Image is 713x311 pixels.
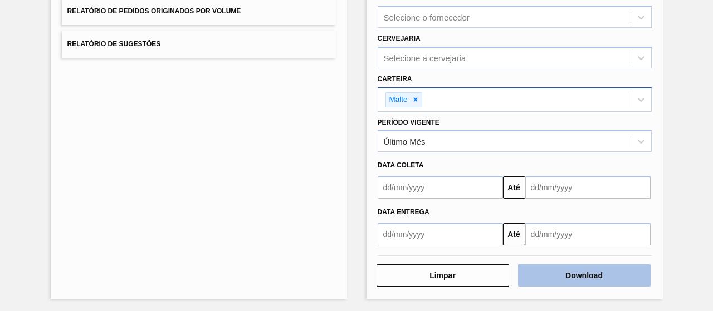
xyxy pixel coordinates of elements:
[378,161,424,169] span: Data coleta
[386,93,409,107] div: Malte
[384,137,426,146] div: Último Mês
[62,31,336,58] button: Relatório de Sugestões
[503,223,525,245] button: Até
[525,223,651,245] input: dd/mm/yyyy
[503,176,525,199] button: Até
[518,264,651,287] button: Download
[378,208,429,216] span: Data entrega
[384,53,466,62] div: Selecione a cervejaria
[378,34,421,42] label: Cervejaria
[378,75,412,83] label: Carteira
[378,176,503,199] input: dd/mm/yyyy
[67,7,241,15] span: Relatório de Pedidos Originados por Volume
[378,223,503,245] input: dd/mm/yyyy
[377,264,509,287] button: Limpar
[384,13,470,22] div: Selecione o fornecedor
[378,119,439,126] label: Período Vigente
[67,40,161,48] span: Relatório de Sugestões
[525,176,651,199] input: dd/mm/yyyy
